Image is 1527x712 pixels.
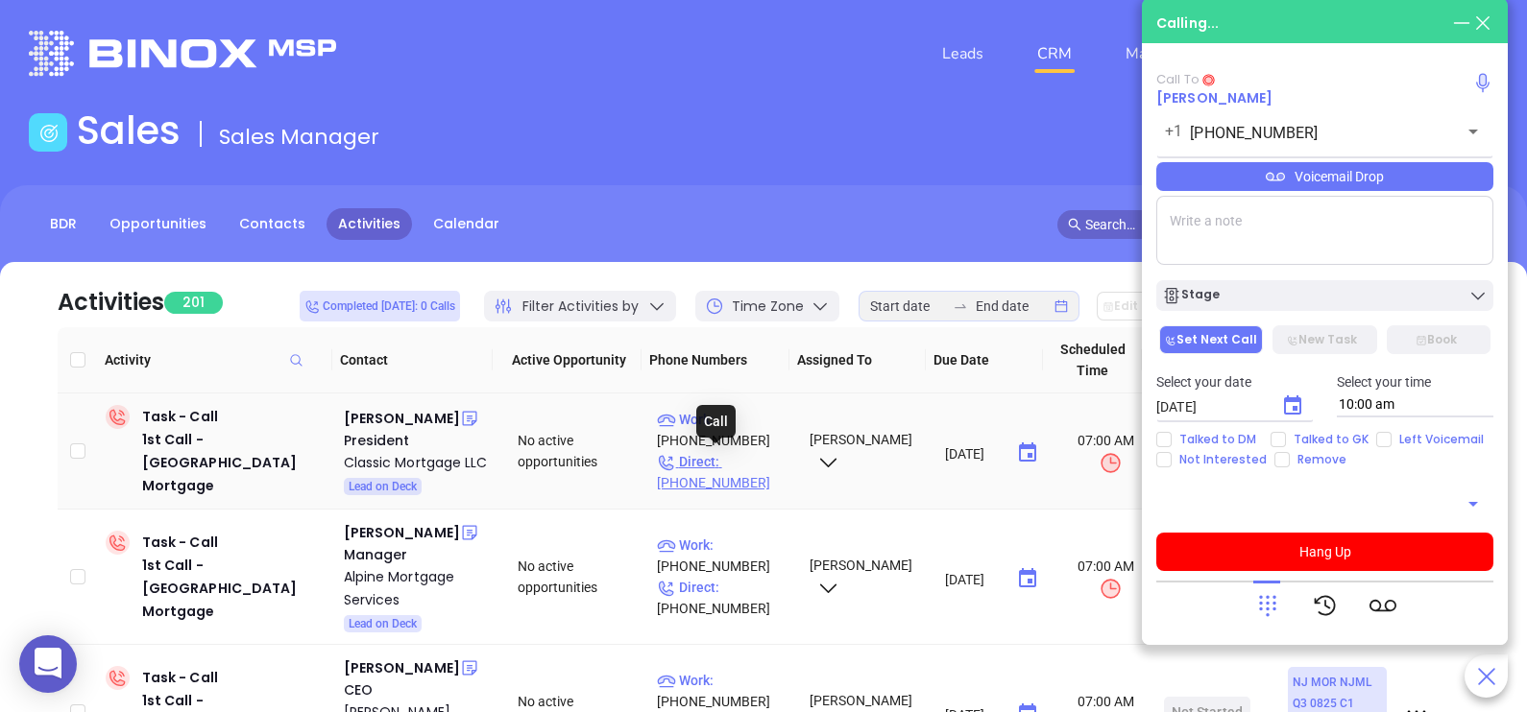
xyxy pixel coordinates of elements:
[422,208,511,240] a: Calendar
[1159,325,1263,354] button: Set Next Call
[142,428,328,497] div: 1st Call - [GEOGRAPHIC_DATA] Mortgage
[1162,286,1220,305] div: Stage
[344,679,492,700] div: CEO
[657,673,714,688] span: Work :
[98,208,218,240] a: Opportunities
[1460,490,1487,517] button: Open
[304,296,455,317] span: Completed [DATE]: 0 Calls
[1165,120,1182,143] p: +1
[1290,452,1354,467] span: Remove
[344,565,492,611] a: Alpine Mortgage Services
[945,569,1001,588] input: MM/DD/YYYY
[732,297,804,317] span: Time Zone
[1156,162,1493,191] div: Voicemail Drop
[1286,432,1376,447] span: Talked to GK
[228,208,317,240] a: Contacts
[29,31,336,76] img: logo
[1043,327,1142,393] th: Scheduled Time
[58,285,164,320] div: Activities
[1272,325,1376,354] button: New Task
[657,534,792,577] p: [PHONE_NUMBER]
[870,296,945,317] input: Start date
[219,122,379,152] span: Sales Manager
[1156,280,1493,311] button: Stage
[1156,13,1219,34] div: Calling...
[953,298,968,314] span: swap-right
[518,430,642,472] div: No active opportunities
[953,298,968,314] span: to
[1156,88,1272,107] a: [PERSON_NAME]
[327,208,412,240] a: Activities
[657,412,714,427] span: Work :
[1156,371,1314,392] p: Select your date
[642,327,789,393] th: Phone Numbers
[1097,292,1204,320] button: Edit Due Date
[1156,533,1493,571] button: Hang Up
[344,451,492,474] a: Classic Mortgage LLC
[807,558,912,594] span: [PERSON_NAME]
[344,521,460,544] div: [PERSON_NAME]
[657,451,792,493] p: [PHONE_NUMBER]
[1392,432,1491,447] span: Left Voicemail
[142,554,328,623] div: 1st Call - [GEOGRAPHIC_DATA] Mortgage
[344,544,492,565] div: Manager
[1273,387,1312,425] button: Choose date, selected date is Sep 4, 2025
[657,577,792,619] p: [PHONE_NUMBER]
[1190,122,1431,144] input: Enter phone number or name
[657,670,792,712] p: [PHONE_NUMBER]
[344,407,460,430] div: [PERSON_NAME]
[807,432,912,468] span: [PERSON_NAME]
[657,537,714,553] span: Work :
[1064,430,1149,475] span: 07:00 AM
[934,35,991,73] a: Leads
[1008,559,1047,598] button: Choose date, selected date is Sep 3, 2025
[926,327,1043,393] th: Due Date
[1118,35,1203,73] a: Marketing
[493,327,641,393] th: Active Opportunity
[1337,371,1494,392] p: Select your time
[976,296,1051,317] input: End date
[945,443,1001,463] input: MM/DD/YYYY
[657,580,719,595] span: Direct :
[142,531,328,623] div: Task - Call
[349,613,417,634] span: Lead on Deck
[1172,432,1264,447] span: Talked to DM
[1085,214,1429,235] input: Search…
[164,292,223,314] span: 201
[1387,325,1491,354] button: Book
[77,107,181,154] h1: Sales
[1460,118,1487,145] button: Open
[657,409,792,451] p: [PHONE_NUMBER]
[1068,218,1081,231] span: search
[1030,35,1079,73] a: CRM
[789,327,926,393] th: Assigned To
[349,476,417,497] span: Lead on Deck
[1156,397,1266,416] input: MM/DD/YYYY
[522,297,639,317] span: Filter Activities by
[518,556,642,598] div: No active opportunities
[105,349,325,370] span: Activity
[1172,452,1274,467] span: Not Interested
[1064,556,1149,601] span: 07:00 AM
[38,208,88,240] a: BDR
[332,327,493,393] th: Contact
[142,405,328,497] div: Task - Call
[344,656,460,679] div: [PERSON_NAME]
[1156,70,1200,88] span: Call To
[696,405,736,438] div: Call
[1008,434,1047,472] button: Choose date, selected date is Sep 3, 2025
[344,430,492,451] div: President
[657,454,719,469] span: Direct :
